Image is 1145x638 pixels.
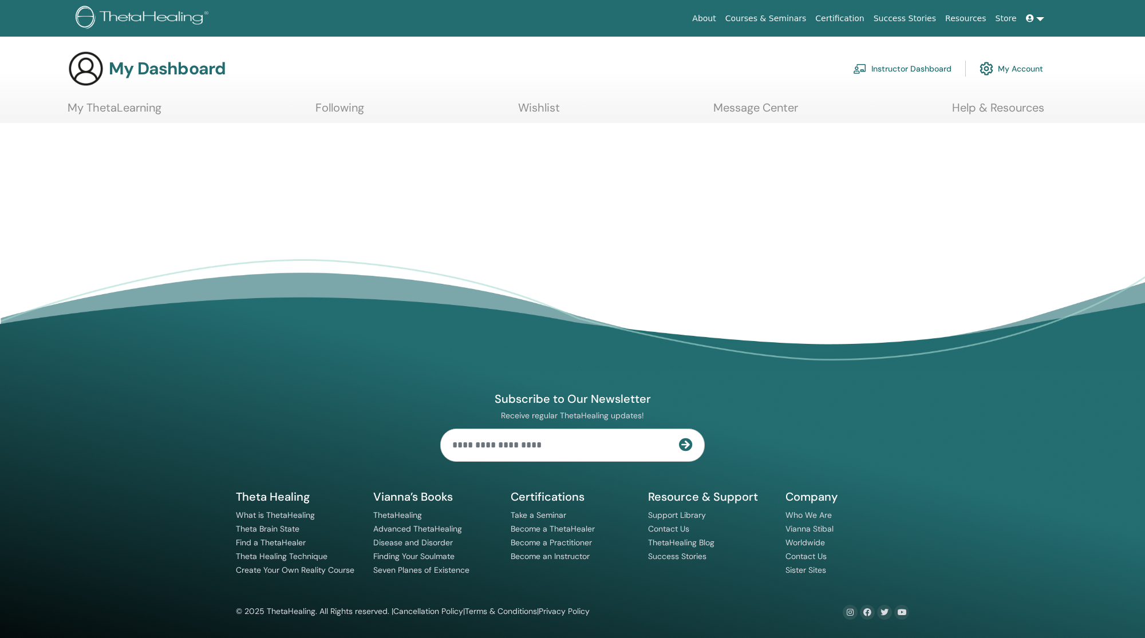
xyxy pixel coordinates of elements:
[648,537,714,548] a: ThetaHealing Blog
[721,8,811,29] a: Courses & Seminars
[980,56,1043,81] a: My Account
[648,510,706,520] a: Support Library
[713,101,798,123] a: Message Center
[315,101,364,123] a: Following
[236,551,327,561] a: Theta Healing Technique
[236,489,360,504] h5: Theta Healing
[785,510,832,520] a: Who We Are
[373,510,422,520] a: ThetaHealing
[785,551,827,561] a: Contact Us
[869,8,941,29] a: Success Stories
[952,101,1044,123] a: Help & Resources
[511,510,566,520] a: Take a Seminar
[440,391,705,406] h4: Subscribe to Our Newsletter
[648,524,689,534] a: Contact Us
[648,489,772,504] h5: Resource & Support
[373,565,469,575] a: Seven Planes of Existence
[811,8,868,29] a: Certification
[648,551,706,561] a: Success Stories
[465,606,537,616] a: Terms & Conditions
[236,565,354,575] a: Create Your Own Reality Course
[109,58,226,79] h3: My Dashboard
[518,101,560,123] a: Wishlist
[941,8,991,29] a: Resources
[511,524,595,534] a: Become a ThetaHealer
[539,606,590,616] a: Privacy Policy
[853,64,867,74] img: chalkboard-teacher.svg
[373,524,462,534] a: Advanced ThetaHealing
[853,56,951,81] a: Instructor Dashboard
[373,551,455,561] a: Finding Your Soulmate
[785,489,909,504] h5: Company
[785,537,825,548] a: Worldwide
[236,537,306,548] a: Find a ThetaHealer
[236,605,590,619] div: © 2025 ThetaHealing. All Rights reserved. | | |
[236,510,315,520] a: What is ThetaHealing
[76,6,212,31] img: logo.png
[68,50,104,87] img: generic-user-icon.jpg
[440,410,705,421] p: Receive regular ThetaHealing updates!
[980,59,993,78] img: cog.svg
[511,551,590,561] a: Become an Instructor
[511,537,592,548] a: Become a Practitioner
[68,101,161,123] a: My ThetaLearning
[785,524,834,534] a: Vianna Stibal
[373,537,453,548] a: Disease and Disorder
[785,565,826,575] a: Sister Sites
[688,8,720,29] a: About
[373,489,497,504] h5: Vianna’s Books
[236,524,299,534] a: Theta Brain State
[511,489,634,504] h5: Certifications
[991,8,1021,29] a: Store
[393,606,463,616] a: Cancellation Policy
